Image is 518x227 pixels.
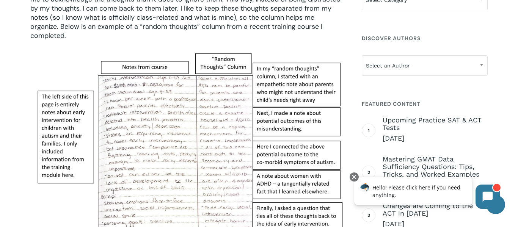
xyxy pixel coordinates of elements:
span: Mastering GMAT Data Sufficiency Questions: Tips, Tricks, and Worked Examples [383,155,488,178]
h4: Featured Content [362,97,488,111]
span: [DATE] [383,134,488,143]
span: Select an Author [362,55,488,76]
h4: Discover Authors [362,31,488,45]
span: Upcoming Practice SAT & ACT Tests [383,116,488,132]
a: Mastering GMAT Data Sufficiency Questions: Tips, Tricks, and Worked Examples [DATE] [383,155,488,189]
a: Upcoming Practice SAT & ACT Tests [DATE] [383,116,488,143]
iframe: Chatbot [346,171,507,216]
span: Select an Author [362,58,487,74]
